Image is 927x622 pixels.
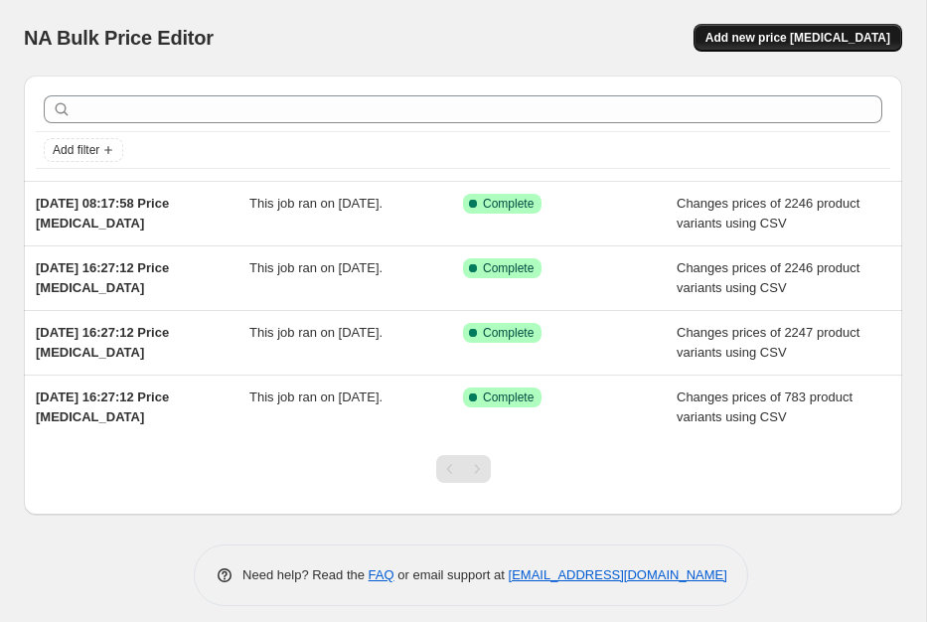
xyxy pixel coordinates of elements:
[249,196,383,211] span: This job ran on [DATE].
[677,196,859,231] span: Changes prices of 2246 product variants using CSV
[24,27,214,49] span: NA Bulk Price Editor
[36,325,169,360] span: [DATE] 16:27:12 Price [MEDICAL_DATA]
[509,567,727,582] a: [EMAIL_ADDRESS][DOMAIN_NAME]
[36,389,169,424] span: [DATE] 16:27:12 Price [MEDICAL_DATA]
[242,567,369,582] span: Need help? Read the
[483,389,534,405] span: Complete
[436,455,491,483] nav: Pagination
[483,325,534,341] span: Complete
[44,138,123,162] button: Add filter
[53,142,99,158] span: Add filter
[705,30,890,46] span: Add new price [MEDICAL_DATA]
[483,260,534,276] span: Complete
[369,567,394,582] a: FAQ
[249,325,383,340] span: This job ran on [DATE].
[677,389,852,424] span: Changes prices of 783 product variants using CSV
[694,24,902,52] button: Add new price [MEDICAL_DATA]
[677,260,859,295] span: Changes prices of 2246 product variants using CSV
[36,196,169,231] span: [DATE] 08:17:58 Price [MEDICAL_DATA]
[483,196,534,212] span: Complete
[36,260,169,295] span: [DATE] 16:27:12 Price [MEDICAL_DATA]
[394,567,509,582] span: or email support at
[249,260,383,275] span: This job ran on [DATE].
[249,389,383,404] span: This job ran on [DATE].
[677,325,859,360] span: Changes prices of 2247 product variants using CSV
